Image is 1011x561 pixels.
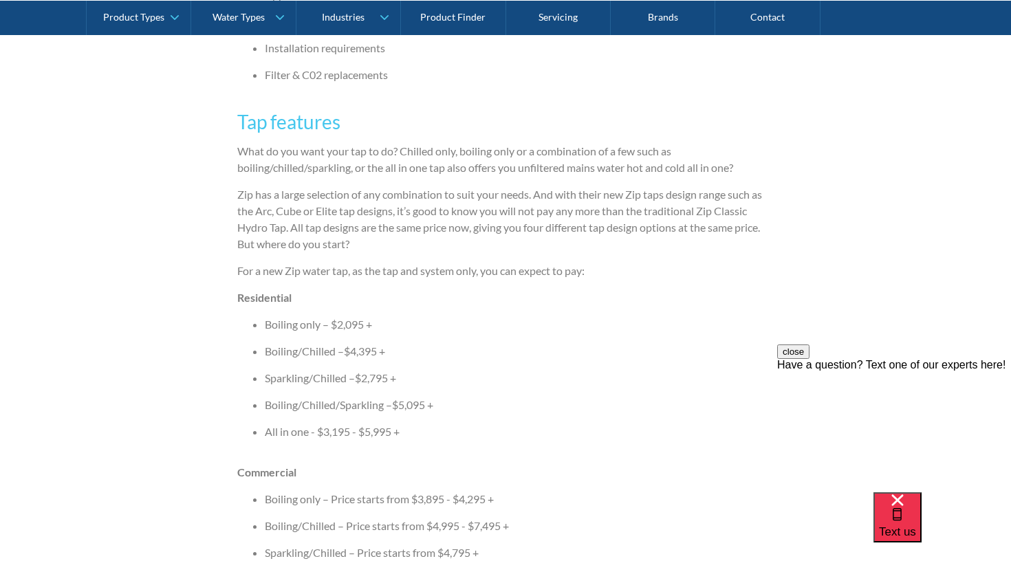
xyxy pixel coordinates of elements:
div: Water Types [213,11,265,23]
li: Boiling/Chilled –$4,395 + [265,343,774,360]
li: Sparkling/Chilled – Price starts from $4,795 + [265,544,774,561]
p: Zip has a large selection of any combination to suit your needs. And with their new Zip taps desi... [237,186,774,252]
li: Boiling only – $2,095 + [265,316,774,333]
iframe: podium webchat widget prompt [777,344,1011,509]
div: Product Types [103,11,164,23]
li: Filter & C02 replacements [265,67,774,83]
li: Boiling/Chilled – Price starts from $4,995 - $7,495 + [265,518,774,534]
li: Boiling only – Price starts from $3,895 - $4,295 + [265,491,774,507]
li: All in one - $3,195 - $5,995 + [265,423,774,440]
li: Sparkling/Chilled –$2,795 + [265,370,774,386]
strong: Commercial [237,465,296,478]
p: For a new Zip water tap, as the tap and system only, you can expect to pay: [237,263,774,279]
strong: Residential [237,291,292,304]
li: Boiling/Chilled/Sparkling –$5,095 + [265,397,774,413]
p: What do you want your tap to do? Chilled only, boiling only or a combination of a few such as boi... [237,143,774,176]
div: Industries [322,11,365,23]
li: Installation requirements [265,40,774,56]
h3: Tap features [237,107,774,136]
iframe: podium webchat widget bubble [873,492,1011,561]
